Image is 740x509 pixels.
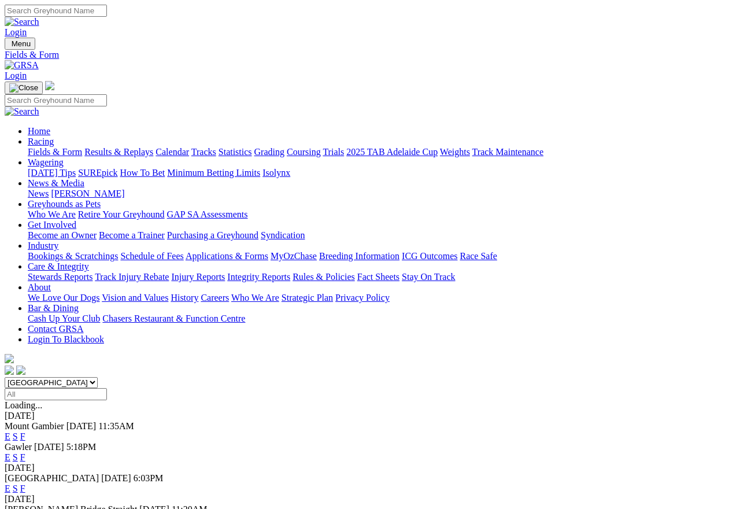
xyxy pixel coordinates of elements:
div: [DATE] [5,411,735,421]
a: Login [5,27,27,37]
a: S [13,484,18,493]
input: Select date [5,388,107,400]
img: facebook.svg [5,366,14,375]
a: F [20,452,25,462]
a: Industry [28,241,58,250]
a: Strategic Plan [282,293,333,303]
a: Chasers Restaurant & Function Centre [102,313,245,323]
a: E [5,452,10,462]
img: Search [5,17,39,27]
a: News [28,189,49,198]
div: Racing [28,147,735,157]
a: Retire Your Greyhound [78,209,165,219]
a: Minimum Betting Limits [167,168,260,178]
a: Fields & Form [28,147,82,157]
a: Who We Are [28,209,76,219]
a: Rules & Policies [293,272,355,282]
a: Get Involved [28,220,76,230]
a: Who We Are [231,293,279,303]
a: Cash Up Your Club [28,313,100,323]
div: Wagering [28,168,735,178]
img: logo-grsa-white.png [5,354,14,363]
a: Bookings & Scratchings [28,251,118,261]
a: Stewards Reports [28,272,92,282]
a: Bar & Dining [28,303,79,313]
a: Applications & Forms [186,251,268,261]
div: News & Media [28,189,735,199]
span: [DATE] [34,442,64,452]
a: Track Maintenance [472,147,543,157]
span: [GEOGRAPHIC_DATA] [5,473,99,483]
div: [DATE] [5,494,735,504]
img: Close [9,83,38,93]
img: Search [5,106,39,117]
a: Syndication [261,230,305,240]
a: S [13,452,18,462]
img: logo-grsa-white.png [45,81,54,90]
a: Purchasing a Greyhound [167,230,258,240]
a: MyOzChase [271,251,317,261]
span: Menu [12,39,31,48]
div: Bar & Dining [28,313,735,324]
a: Coursing [287,147,321,157]
img: twitter.svg [16,366,25,375]
div: Greyhounds as Pets [28,209,735,220]
a: SUREpick [78,168,117,178]
a: Race Safe [460,251,497,261]
a: Fields & Form [5,50,735,60]
span: [DATE] [66,421,97,431]
a: Grading [254,147,284,157]
a: E [5,484,10,493]
a: History [171,293,198,303]
div: Industry [28,251,735,261]
a: [PERSON_NAME] [51,189,124,198]
a: About [28,282,51,292]
input: Search [5,94,107,106]
a: Trials [323,147,344,157]
button: Toggle navigation [5,82,43,94]
a: Become an Owner [28,230,97,240]
span: 11:35AM [98,421,134,431]
a: Statistics [219,147,252,157]
a: Stay On Track [402,272,455,282]
a: ICG Outcomes [402,251,457,261]
a: Integrity Reports [227,272,290,282]
a: Become a Trainer [99,230,165,240]
a: Privacy Policy [335,293,390,303]
a: Weights [440,147,470,157]
img: GRSA [5,60,39,71]
span: 6:03PM [134,473,164,483]
a: Wagering [28,157,64,167]
a: GAP SA Assessments [167,209,248,219]
a: Injury Reports [171,272,225,282]
a: We Love Our Dogs [28,293,99,303]
a: Fact Sheets [357,272,399,282]
div: Care & Integrity [28,272,735,282]
span: Gawler [5,442,32,452]
a: Racing [28,137,54,146]
a: Home [28,126,50,136]
a: Breeding Information [319,251,399,261]
a: Login [5,71,27,80]
a: Calendar [156,147,189,157]
a: Login To Blackbook [28,334,104,344]
span: 5:18PM [66,442,97,452]
a: Contact GRSA [28,324,83,334]
a: Results & Replays [84,147,153,157]
a: Careers [201,293,229,303]
a: Track Injury Rebate [95,272,169,282]
input: Search [5,5,107,17]
span: Loading... [5,400,42,410]
a: 2025 TAB Adelaide Cup [346,147,438,157]
div: Get Involved [28,230,735,241]
a: Vision and Values [102,293,168,303]
a: Tracks [191,147,216,157]
div: About [28,293,735,303]
a: E [5,431,10,441]
a: How To Bet [120,168,165,178]
a: News & Media [28,178,84,188]
a: Isolynx [262,168,290,178]
a: Care & Integrity [28,261,89,271]
a: Schedule of Fees [120,251,183,261]
a: F [20,431,25,441]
